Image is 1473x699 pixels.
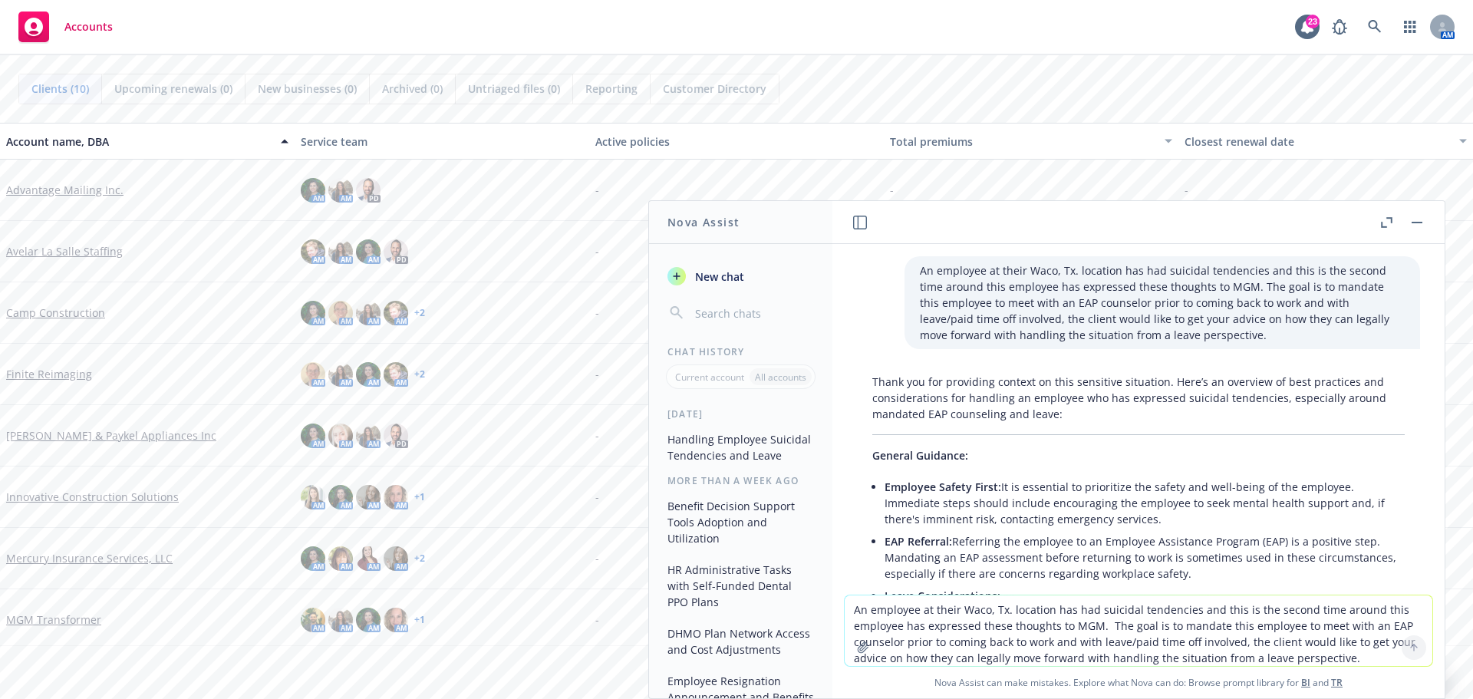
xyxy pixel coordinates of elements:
[301,546,325,571] img: photo
[328,424,353,448] img: photo
[649,345,832,358] div: Chat History
[384,362,408,387] img: photo
[885,534,952,549] span: EAP Referral:
[755,371,806,384] p: All accounts
[595,550,599,566] span: -
[872,374,1405,422] p: Thank you for providing context on this sensitive situation. Here’s an overview of best practices...
[649,474,832,487] div: More than a week ago
[328,239,353,264] img: photo
[356,239,381,264] img: photo
[661,427,820,468] button: Handling Employee Suicidal Tendencies and Leave
[885,530,1405,585] li: Referring the employee to an Employee Assistance Program (EAP) is a positive step. Mandating an E...
[595,134,878,150] div: Active policies
[301,362,325,387] img: photo
[384,301,408,325] img: photo
[885,480,1001,494] span: Employee Safety First:
[301,178,325,203] img: photo
[6,612,101,628] a: MGM Transformer
[1324,12,1355,42] a: Report a Bug
[12,5,119,48] a: Accounts
[6,182,124,198] a: Advantage Mailing Inc.
[301,485,325,509] img: photo
[328,178,353,203] img: photo
[301,301,325,325] img: photo
[384,239,408,264] img: photo
[661,621,820,662] button: DHMO Plan Network Access and Cost Adjustments
[839,667,1438,698] span: Nova Assist can make mistakes. Explore what Nova can do: Browse prompt library for and
[890,182,894,198] span: -
[328,608,353,632] img: photo
[692,302,814,324] input: Search chats
[1395,12,1425,42] a: Switch app
[356,178,381,203] img: photo
[1301,676,1310,689] a: BI
[328,301,353,325] img: photo
[1359,12,1390,42] a: Search
[1185,182,1188,198] span: -
[258,81,357,97] span: New businesses (0)
[585,81,638,97] span: Reporting
[661,262,820,290] button: New chat
[328,546,353,571] img: photo
[384,546,408,571] img: photo
[872,448,968,463] span: General Guidance:
[589,123,884,160] button: Active policies
[301,424,325,448] img: photo
[890,134,1155,150] div: Total premiums
[384,424,408,448] img: photo
[595,182,599,198] span: -
[468,81,560,97] span: Untriaged files (0)
[356,362,381,387] img: photo
[595,489,599,505] span: -
[114,81,232,97] span: Upcoming renewals (0)
[649,407,832,420] div: [DATE]
[382,81,443,97] span: Archived (0)
[356,608,381,632] img: photo
[884,123,1178,160] button: Total premiums
[6,550,173,566] a: Mercury Insurance Services, LLC
[885,589,1000,603] span: Leave Considerations:
[356,301,381,325] img: photo
[328,485,353,509] img: photo
[6,134,272,150] div: Account name, DBA
[920,262,1405,343] p: An employee at their Waco, Tx. location has had suicidal tendencies and this is the second time a...
[384,485,408,509] img: photo
[1185,134,1450,150] div: Closest renewal date
[1306,15,1320,28] div: 23
[675,371,744,384] p: Current account
[356,485,381,509] img: photo
[595,427,599,443] span: -
[595,243,599,259] span: -
[301,134,583,150] div: Service team
[595,305,599,321] span: -
[64,21,113,33] span: Accounts
[301,239,325,264] img: photo
[661,493,820,551] button: Benefit Decision Support Tools Adoption and Utilization
[885,476,1405,530] li: It is essential to prioritize the safety and well-being of the employee. Immediate steps should i...
[1331,676,1343,689] a: TR
[6,366,92,382] a: Finite Reimaging
[414,554,425,563] a: + 2
[595,366,599,382] span: -
[301,608,325,632] img: photo
[1178,123,1473,160] button: Closest renewal date
[595,612,599,628] span: -
[6,427,216,443] a: [PERSON_NAME] & Paykel Appliances Inc
[31,81,89,97] span: Clients (10)
[414,370,425,379] a: + 2
[692,269,744,285] span: New chat
[6,305,105,321] a: Camp Construction
[663,81,766,97] span: Customer Directory
[414,308,425,318] a: + 2
[661,557,820,615] button: HR Administrative Tasks with Self-Funded Dental PPO Plans
[356,546,381,571] img: photo
[414,615,425,625] a: + 1
[6,243,123,259] a: Avelar La Salle Staffing
[356,424,381,448] img: photo
[414,493,425,502] a: + 1
[328,362,353,387] img: photo
[384,608,408,632] img: photo
[6,489,179,505] a: Innovative Construction Solutions
[667,214,740,230] h1: Nova Assist
[295,123,589,160] button: Service team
